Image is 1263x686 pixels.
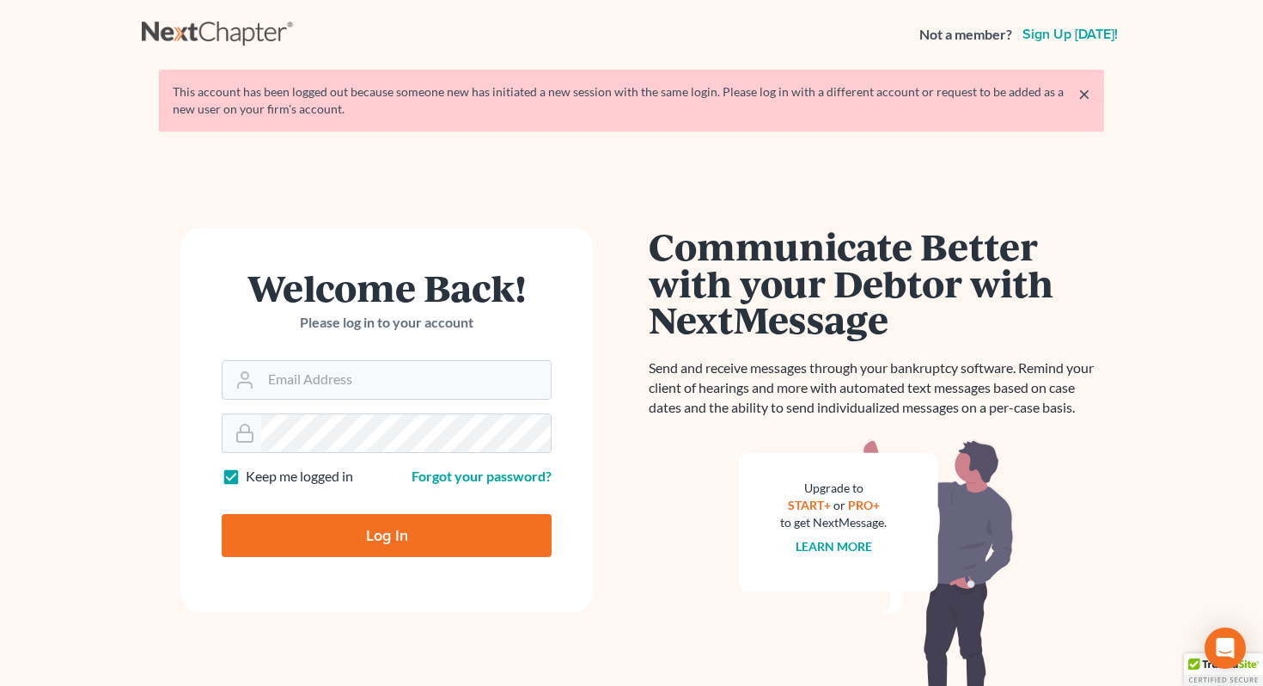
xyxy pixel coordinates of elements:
div: to get NextMessage. [780,514,887,531]
a: Sign up [DATE]! [1019,28,1121,41]
input: Email Address [261,361,551,399]
a: × [1078,83,1090,104]
a: START+ [788,498,831,512]
p: Please log in to your account [222,313,552,333]
label: Keep me logged in [246,467,353,487]
a: Forgot your password? [412,468,552,484]
h1: Welcome Back! [222,269,552,306]
a: PRO+ [848,498,880,512]
div: Open Intercom Messenger [1205,628,1246,669]
span: or [833,498,845,512]
a: Learn more [796,539,872,554]
p: Send and receive messages through your bankruptcy software. Remind your client of hearings and mo... [649,358,1104,418]
input: Log In [222,514,552,557]
strong: Not a member? [919,25,1012,45]
h1: Communicate Better with your Debtor with NextMessage [649,228,1104,338]
div: This account has been logged out because someone new has initiated a new session with the same lo... [173,83,1090,118]
div: TrustedSite Certified [1184,653,1263,686]
div: Upgrade to [780,480,887,497]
